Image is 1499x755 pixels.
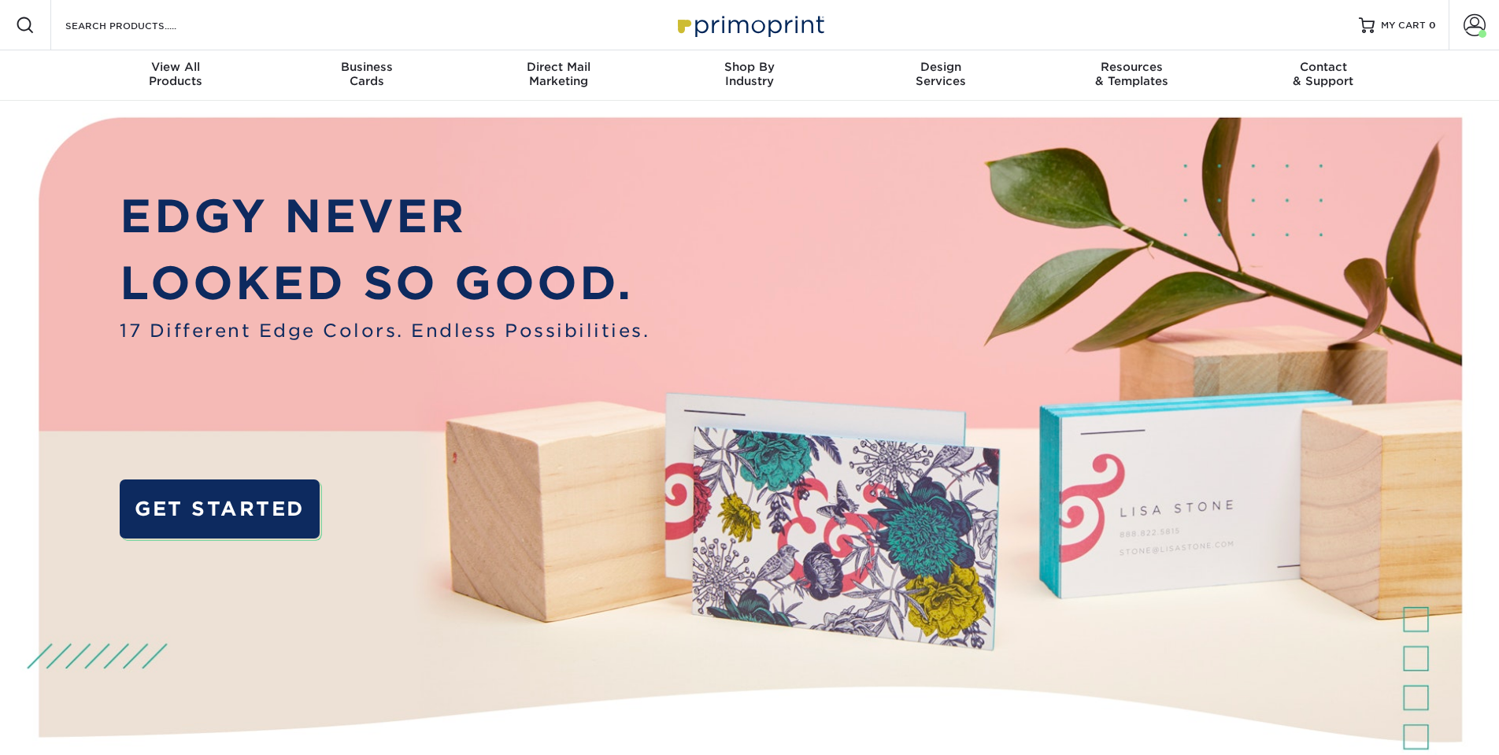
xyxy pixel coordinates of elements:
[120,250,650,317] p: LOOKED SO GOOD.
[80,60,272,74] span: View All
[1227,60,1419,74] span: Contact
[845,60,1036,74] span: Design
[463,50,654,101] a: Direct MailMarketing
[654,60,846,88] div: Industry
[1036,60,1227,74] span: Resources
[120,183,650,250] p: EDGY NEVER
[120,317,650,344] span: 17 Different Edge Colors. Endless Possibilities.
[654,60,846,74] span: Shop By
[80,60,272,88] div: Products
[845,60,1036,88] div: Services
[1227,60,1419,88] div: & Support
[272,50,463,101] a: BusinessCards
[1227,50,1419,101] a: Contact& Support
[1381,19,1426,32] span: MY CART
[463,60,654,74] span: Direct Mail
[1036,50,1227,101] a: Resources& Templates
[1429,20,1436,31] span: 0
[272,60,463,88] div: Cards
[845,50,1036,101] a: DesignServices
[80,50,272,101] a: View AllProducts
[1036,60,1227,88] div: & Templates
[272,60,463,74] span: Business
[64,16,217,35] input: SEARCH PRODUCTS.....
[654,50,846,101] a: Shop ByIndustry
[120,479,319,538] a: GET STARTED
[671,8,828,42] img: Primoprint
[463,60,654,88] div: Marketing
